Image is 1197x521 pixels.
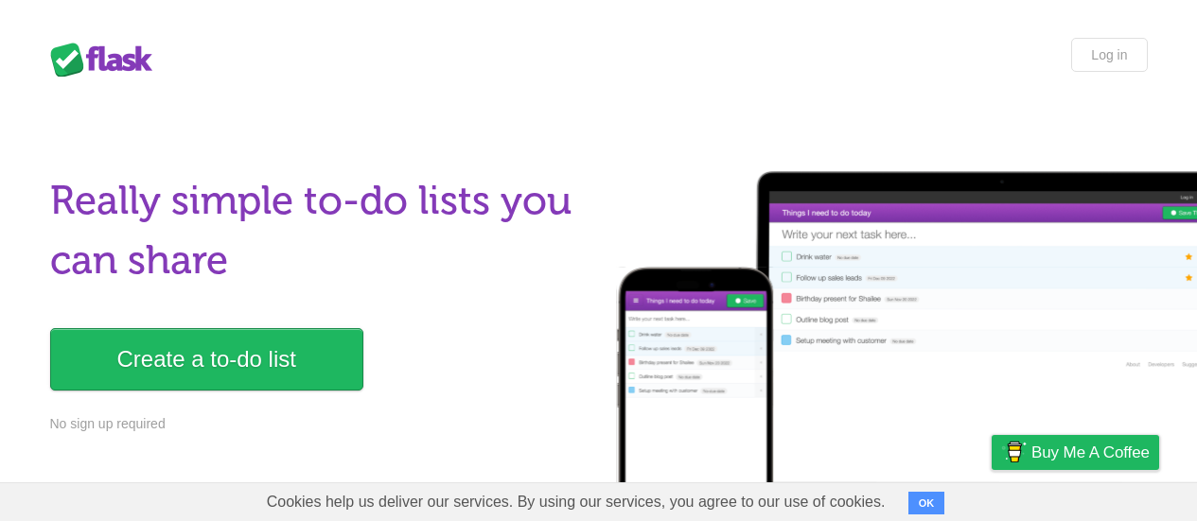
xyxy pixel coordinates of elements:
[908,492,945,514] button: OK
[1031,436,1150,469] span: Buy me a coffee
[50,171,588,290] h1: Really simple to-do lists you can share
[1001,436,1027,468] img: Buy me a coffee
[1071,38,1147,72] a: Log in
[248,483,905,521] span: Cookies help us deliver our services. By using our services, you agree to our use of cookies.
[992,435,1159,470] a: Buy me a coffee
[50,328,363,391] a: Create a to-do list
[50,414,588,434] p: No sign up required
[50,43,164,77] div: Flask Lists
